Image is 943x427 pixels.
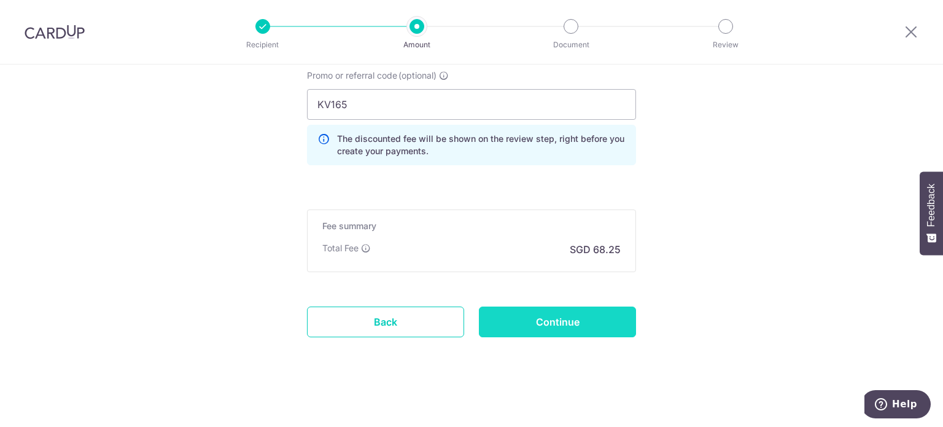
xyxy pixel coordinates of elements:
span: (optional) [398,69,437,82]
iframe: Opens a widget where you can find more information [864,390,931,421]
h5: Fee summary [322,220,621,232]
p: The discounted fee will be shown on the review step, right before you create your payments. [337,133,626,157]
p: Document [526,39,616,51]
p: Amount [371,39,462,51]
p: Recipient [217,39,308,51]
p: SGD 68.25 [570,242,621,257]
p: Total Fee [322,242,359,254]
span: Promo or referral code [307,69,397,82]
input: Continue [479,307,636,337]
p: Review [680,39,771,51]
button: Feedback - Show survey [920,171,943,255]
a: Back [307,307,464,337]
img: CardUp [25,25,85,39]
span: Feedback [926,184,937,227]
